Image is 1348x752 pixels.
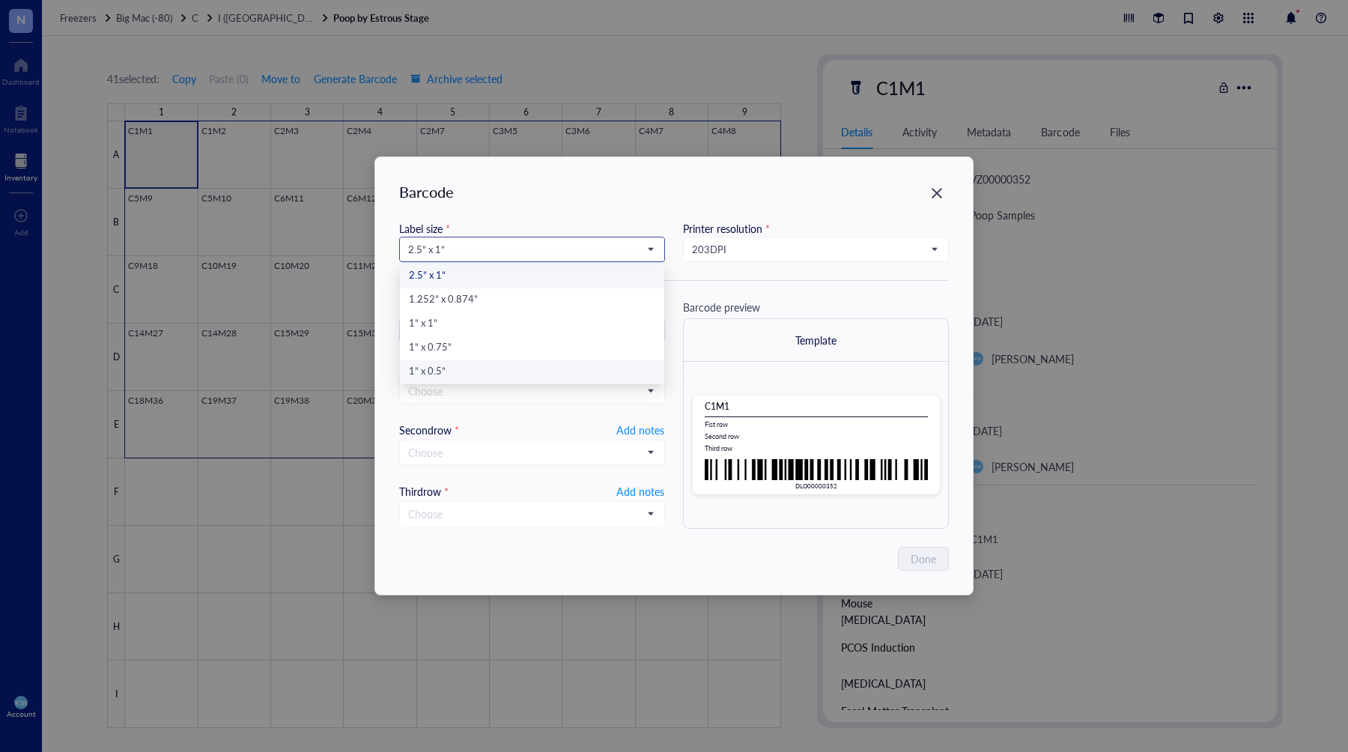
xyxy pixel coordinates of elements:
div: Third row [705,444,928,453]
div: 1” x 1” [409,316,655,333]
div: Barcode ID [399,299,665,315]
button: Done [898,547,949,571]
span: Close [925,184,949,202]
div: 2.5” x 1” [400,264,664,288]
div: 1.252” x 0.874” [409,292,655,309]
div: First row [399,360,445,377]
div: Template [795,332,837,348]
div: 1” x 0.5” [409,364,655,380]
span: Add notes [616,482,664,500]
div: 1.252” x 0.874” [400,288,664,312]
div: 1” x 0.75” [409,340,655,357]
div: Barcode [399,181,949,202]
div: Barcode preview [683,299,949,315]
div: Fist row [705,420,928,429]
div: Printer resolution [683,220,949,237]
div: Second row [399,422,459,438]
div: 1” x 0.75” [400,336,664,360]
div: 2.5” x 1” [409,268,655,285]
img: oAAAAABJRU5ErkJggg== [705,459,928,481]
div: C1M1 [705,400,928,413]
div: Label size [399,220,665,237]
span: 2.5” x 1” [408,243,653,256]
button: Add notes [616,483,665,500]
div: Third row [399,483,449,500]
div: Second row [705,432,928,441]
button: Add notes [616,422,665,438]
div: 1” x 1” [400,312,664,336]
span: Add notes [616,421,664,439]
div: DLO00000352 [705,482,928,491]
span: 203 DPI [692,243,937,256]
button: Close [925,181,949,205]
div: 1” x 0.5” [400,360,664,384]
